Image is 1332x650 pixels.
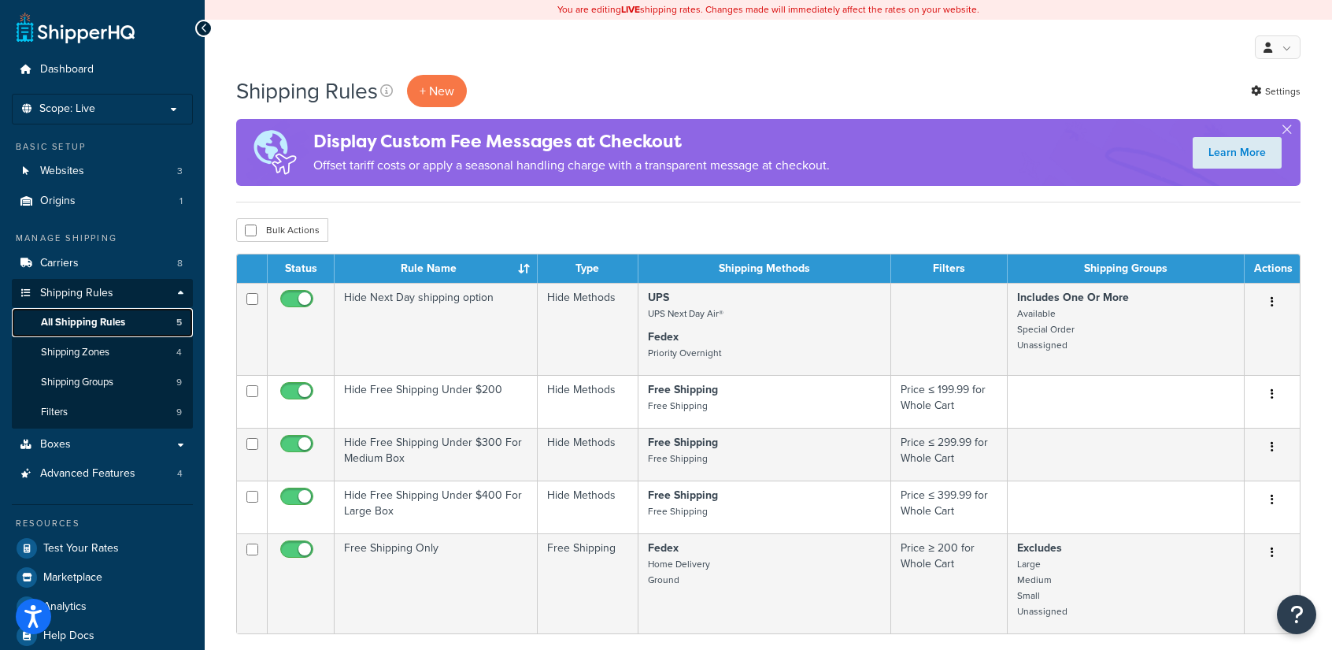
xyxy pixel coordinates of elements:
[176,346,182,359] span: 4
[335,254,538,283] th: Rule Name : activate to sort column ascending
[335,283,538,375] td: Hide Next Day shipping option
[891,481,1007,533] td: Price ≤ 399.99 for Whole Cart
[12,459,193,488] li: Advanced Features
[40,467,135,481] span: Advanced Features
[1017,540,1062,556] strong: Excludes
[12,622,193,650] a: Help Docs
[12,308,193,337] a: All Shipping Rules 5
[12,232,193,245] div: Manage Shipping
[12,368,193,397] a: Shipping Groups 9
[12,55,193,84] a: Dashboard
[313,128,830,154] h4: Display Custom Fee Messages at Checkout
[648,399,708,413] small: Free Shipping
[648,329,679,345] strong: Fedex
[177,467,183,481] span: 4
[41,376,113,389] span: Shipping Groups
[1251,80,1301,102] a: Settings
[335,533,538,633] td: Free Shipping Only
[648,306,723,321] small: UPS Next Day Air®
[236,76,378,106] h1: Shipping Rules
[17,12,135,43] a: ShipperHQ Home
[12,140,193,154] div: Basic Setup
[12,338,193,367] a: Shipping Zones 4
[638,254,892,283] th: Shipping Methods
[12,459,193,488] a: Advanced Features 4
[40,165,84,178] span: Websites
[1017,306,1075,352] small: Available Special Order Unassigned
[1008,254,1245,283] th: Shipping Groups
[40,63,94,76] span: Dashboard
[648,289,669,306] strong: UPS
[43,600,87,614] span: Analytics
[236,218,328,242] button: Bulk Actions
[43,542,119,555] span: Test Your Rates
[538,283,638,375] td: Hide Methods
[12,398,193,427] li: Filters
[648,381,718,398] strong: Free Shipping
[648,540,679,556] strong: Fedex
[12,338,193,367] li: Shipping Zones
[335,375,538,428] td: Hide Free Shipping Under $200
[1017,557,1067,618] small: Large Medium Small Unassigned
[12,249,193,278] a: Carriers 8
[538,254,638,283] th: Type
[538,428,638,481] td: Hide Methods
[648,346,721,360] small: Priority Overnight
[12,398,193,427] a: Filters 9
[648,434,718,451] strong: Free Shipping
[176,316,182,329] span: 5
[12,157,193,186] a: Websites 3
[43,630,94,643] span: Help Docs
[891,254,1007,283] th: Filters
[891,375,1007,428] td: Price ≤ 199.99 for Whole Cart
[40,195,76,208] span: Origins
[648,504,708,518] small: Free Shipping
[40,287,113,300] span: Shipping Rules
[12,187,193,216] a: Origins 1
[12,249,193,278] li: Carriers
[12,430,193,459] a: Boxes
[12,187,193,216] li: Origins
[12,517,193,530] div: Resources
[43,571,102,585] span: Marketplace
[12,279,193,429] li: Shipping Rules
[177,165,183,178] span: 3
[1017,289,1129,306] strong: Includes One Or More
[12,563,193,592] a: Marketplace
[648,487,718,503] strong: Free Shipping
[538,375,638,428] td: Hide Methods
[891,428,1007,481] td: Price ≤ 299.99 for Whole Cart
[176,376,182,389] span: 9
[407,75,467,107] p: + New
[538,533,638,633] td: Free Shipping
[1245,254,1300,283] th: Actions
[176,406,182,419] span: 9
[12,157,193,186] li: Websites
[12,279,193,308] a: Shipping Rules
[12,368,193,397] li: Shipping Groups
[648,557,710,587] small: Home Delivery Ground
[621,2,640,17] b: LIVE
[41,346,109,359] span: Shipping Zones
[40,257,79,270] span: Carriers
[179,195,183,208] span: 1
[313,154,830,176] p: Offset tariff costs or apply a seasonal handling charge with a transparent message at checkout.
[236,119,313,186] img: duties-banner-06bc72dcb5fe05cb3f9472aba00be2ae8eb53ab6f0d8bb03d382ba314ac3c341.png
[335,481,538,533] td: Hide Free Shipping Under $400 For Large Box
[891,533,1007,633] td: Price ≥ 200 for Whole Cart
[538,481,638,533] td: Hide Methods
[12,308,193,337] li: All Shipping Rules
[12,534,193,563] a: Test Your Rates
[648,451,708,466] small: Free Shipping
[41,406,68,419] span: Filters
[40,438,71,451] span: Boxes
[1277,595,1316,634] button: Open Resource Center
[12,592,193,621] a: Analytics
[41,316,125,329] span: All Shipping Rules
[177,257,183,270] span: 8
